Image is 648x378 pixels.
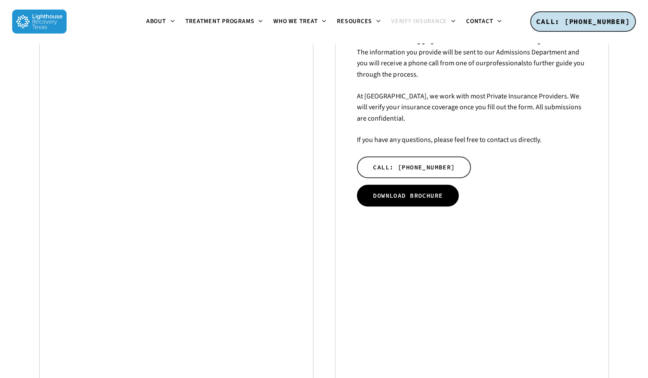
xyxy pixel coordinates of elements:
[357,47,587,91] p: The information you provide will be sent to our Admissions Department and you will receive a phon...
[332,18,386,25] a: Resources
[12,10,67,34] img: Lighthouse Recovery Texas
[373,163,455,172] span: CALL: [PHONE_NUMBER]
[357,30,587,44] h2: How to verify your insurance benefits.
[273,17,318,26] span: Who We Treat
[357,156,471,178] a: CALL: [PHONE_NUMBER]
[337,17,372,26] span: Resources
[386,18,461,25] a: Verify Insurance
[357,185,459,206] a: DOWNLOAD BROCHURE
[357,135,587,146] p: If you have any questions, please feel free to contact us directly.
[146,17,166,26] span: About
[486,58,526,68] a: professionals
[268,18,332,25] a: Who We Treat
[536,17,630,26] span: CALL: [PHONE_NUMBER]
[466,17,493,26] span: Contact
[373,191,443,200] span: DOWNLOAD BROCHURE
[185,17,255,26] span: Treatment Programs
[180,18,269,25] a: Treatment Programs
[141,18,180,25] a: About
[357,91,587,135] p: At [GEOGRAPHIC_DATA], we work with most Private Insurance Providers. We will verify your insuranc...
[461,18,507,25] a: Contact
[391,17,447,26] span: Verify Insurance
[530,11,636,32] a: CALL: [PHONE_NUMBER]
